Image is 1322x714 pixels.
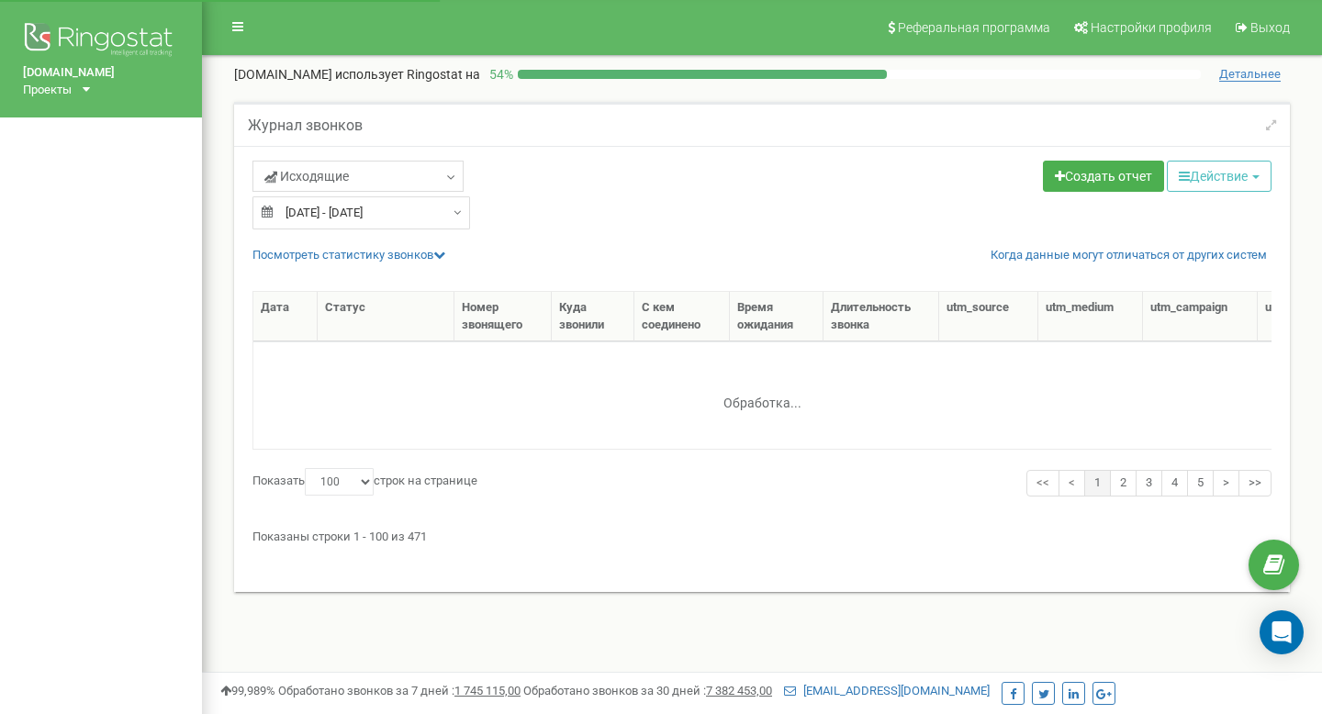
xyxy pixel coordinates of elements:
u: 7 382 453,00 [706,684,772,697]
th: Длительность звонка [823,292,940,341]
a: Создать отчет [1043,161,1164,192]
button: Действие [1167,161,1272,192]
a: Исходящие [252,161,464,192]
span: Детальнее [1219,67,1281,82]
h5: Журнал звонков [248,117,363,134]
th: utm_medium [1038,292,1144,341]
a: 3 [1136,470,1162,496]
a: [EMAIL_ADDRESS][DOMAIN_NAME] [784,684,990,697]
a: 2 [1110,470,1137,496]
th: С кем соединено [634,292,731,341]
a: [DOMAIN_NAME] [23,64,179,82]
span: Реферальная программа [898,20,1050,35]
th: Номер звонящего [454,292,552,341]
select: Показатьстрок на странице [305,468,374,496]
div: Проекты [23,82,72,99]
img: Ringostat logo [23,18,179,64]
th: Время ожидания [730,292,823,341]
a: << [1026,470,1059,496]
div: Open Intercom Messenger [1260,610,1304,654]
div: Показаны строки 1 - 100 из 471 [252,521,1272,546]
span: Настройки профиля [1091,20,1212,35]
a: > [1213,470,1239,496]
span: использует Ringostat на [335,67,480,82]
u: 1 745 115,00 [454,684,521,697]
a: Когда данные могут отличаться от других систем [991,247,1267,264]
label: Показать строк на странице [252,468,477,496]
th: utm_campaign [1143,292,1258,341]
a: 4 [1161,470,1188,496]
a: 5 [1187,470,1214,496]
th: utm_source [939,292,1037,341]
th: Статус [318,292,454,341]
th: Дата [253,292,318,341]
p: 54 % [480,65,518,84]
a: >> [1238,470,1272,496]
th: Куда звонили [552,292,634,341]
p: [DOMAIN_NAME] [234,65,480,84]
a: 1 [1084,470,1111,496]
a: < [1059,470,1085,496]
span: Выход [1250,20,1290,35]
span: 99,989% [220,684,275,697]
span: Обработано звонков за 30 дней : [523,684,772,697]
div: Обработка... [647,381,877,408]
span: Исходящие [264,167,349,185]
a: Посмотреть cтатистику звонков [252,248,445,262]
span: Обработано звонков за 7 дней : [278,684,521,697]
